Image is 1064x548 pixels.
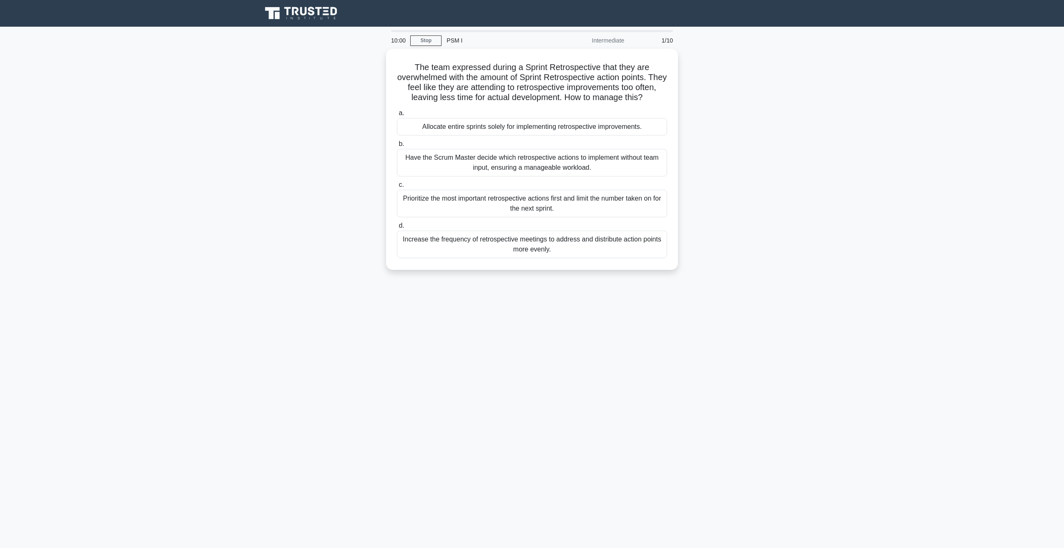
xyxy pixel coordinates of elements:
div: PSM I [442,32,556,49]
div: Prioritize the most important retrospective actions first and limit the number taken on for the n... [397,190,667,217]
div: Intermediate [556,32,629,49]
div: Increase the frequency of retrospective meetings to address and distribute action points more eve... [397,231,667,258]
div: Allocate entire sprints solely for implementing retrospective improvements. [397,118,667,136]
span: a. [399,109,404,116]
div: Have the Scrum Master decide which retrospective actions to implement without team input, ensurin... [397,149,667,176]
a: Stop [410,35,442,46]
div: 10:00 [386,32,410,49]
span: d. [399,222,404,229]
span: c. [399,181,404,188]
div: 1/10 [629,32,678,49]
span: b. [399,140,404,147]
h5: The team expressed during a Sprint Retrospective that they are overwhelmed with the amount of Spr... [396,62,668,103]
